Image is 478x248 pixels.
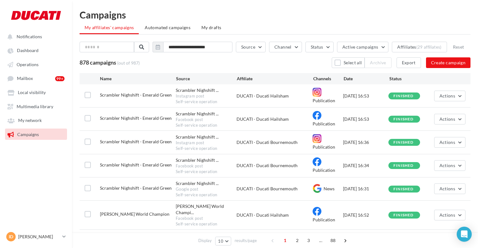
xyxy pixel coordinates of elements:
span: Scrambler Nighshift ... [176,180,219,187]
span: News [324,186,335,191]
div: Self-service operation [176,169,236,175]
span: Scrambler Nighshift ... [176,87,219,93]
div: [DATE] 16:31 [343,186,389,192]
span: (out of 987) [117,60,140,66]
span: Actions [439,116,455,122]
span: results/page [235,238,257,244]
div: DUCATI - Ducati Hailsham [236,116,313,122]
div: finished [393,140,414,145]
button: Create campaign [426,57,470,68]
div: Open Intercom Messenger [457,227,472,242]
div: Self-service operation [176,146,236,151]
button: Actions [434,210,465,220]
button: Reset [450,43,467,51]
a: Campaigns [4,129,68,140]
div: Date [344,76,389,82]
button: Select all [332,57,365,68]
h1: Campaigns [80,10,470,19]
div: finished [393,117,414,121]
div: Facebook post [176,163,236,169]
span: Scrambler Nighshift ... [176,157,219,163]
span: Multimedia library [17,104,53,109]
span: Scrambler Nighshift - Emerald Green [100,162,172,167]
a: ID [PERSON_NAME] [5,231,67,243]
span: [PERSON_NAME] World Champi... [176,232,236,245]
div: DUCATI - Ducati Hailsham [236,93,313,99]
div: DUCATI - Ducati Bournemouth [236,186,313,192]
a: My network [4,114,68,126]
a: Local visibility [4,87,68,98]
div: [DATE] 16:34 [343,162,389,169]
div: finished [393,187,414,191]
span: Publication [313,98,335,103]
div: [DATE] 16:52 [343,212,389,218]
div: Self-service operation [176,123,236,128]
a: Dashboard [4,45,68,56]
button: Status [305,42,334,52]
button: Notifications [4,31,66,42]
div: Instagram post [176,140,236,146]
span: 878 campaigns [80,59,116,66]
button: Actions [434,160,465,171]
div: 99+ [55,76,65,81]
p: [PERSON_NAME] [18,234,60,240]
button: Active campaigns [337,42,389,52]
div: Self-service operation [176,99,236,105]
span: ID [9,234,13,240]
button: Actions [434,137,465,148]
span: Publication [313,121,335,127]
span: Notifications [17,34,42,39]
span: Publication [313,217,335,223]
span: Dashboard [17,48,39,53]
span: Scrambler Nighshift - Emerald Green [100,185,172,191]
div: (29 affiliates) [416,45,442,50]
span: My drafts [201,25,221,30]
button: Affiliates(29 affiliates) [392,42,447,52]
div: [DATE] 16:53 [343,116,389,122]
div: Instagram post [176,93,236,99]
div: Google post [176,187,236,192]
span: Publication [313,145,335,150]
div: DUCATI - Ducati Hailsham [236,212,313,218]
button: Source [236,42,266,52]
button: 10 [215,237,231,245]
div: finished [393,213,414,217]
span: Actions [439,212,455,218]
div: Status [389,76,435,82]
span: Scrambler Nighshift ... [176,134,219,140]
span: Scrambler Nighshift - Emerald Green [100,139,172,144]
button: Archive [365,57,391,68]
div: DUCATI - Ducati Bournemouth [236,139,313,145]
div: finished [393,94,414,98]
span: Campaigns [17,132,39,137]
div: finished [393,164,414,168]
button: Export [397,57,421,68]
span: Actions [439,186,455,191]
div: Name [100,76,176,82]
div: DUCATI - Ducati Bournemouth [236,162,313,169]
button: Actions [434,183,465,194]
div: Facebook post [176,117,236,123]
span: Scrambler Nighshift - Emerald Green [100,115,172,121]
a: Operations [4,59,68,70]
span: Marquez World Champion [100,211,169,217]
span: 2 [292,235,302,245]
span: [PERSON_NAME] World Champi... [176,203,236,216]
div: Self-service operation [176,192,236,198]
span: 3 [304,235,314,245]
span: Automated campaigns [145,25,190,30]
span: ... [316,235,326,245]
a: Mailbox 99+ [4,72,68,84]
span: 88 [328,235,338,245]
a: Multimedia library [4,101,68,112]
div: Facebook post [176,216,236,221]
span: Mailbox [17,76,33,81]
span: Active campaigns [342,44,378,50]
span: Actions [439,93,455,98]
span: Actions [439,140,455,145]
span: Publication [313,168,335,173]
span: 10 [218,239,223,244]
span: Scrambler Nighshift - Emerald Green [100,92,172,98]
button: Actions [434,114,465,124]
div: Affiliate [237,76,313,82]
